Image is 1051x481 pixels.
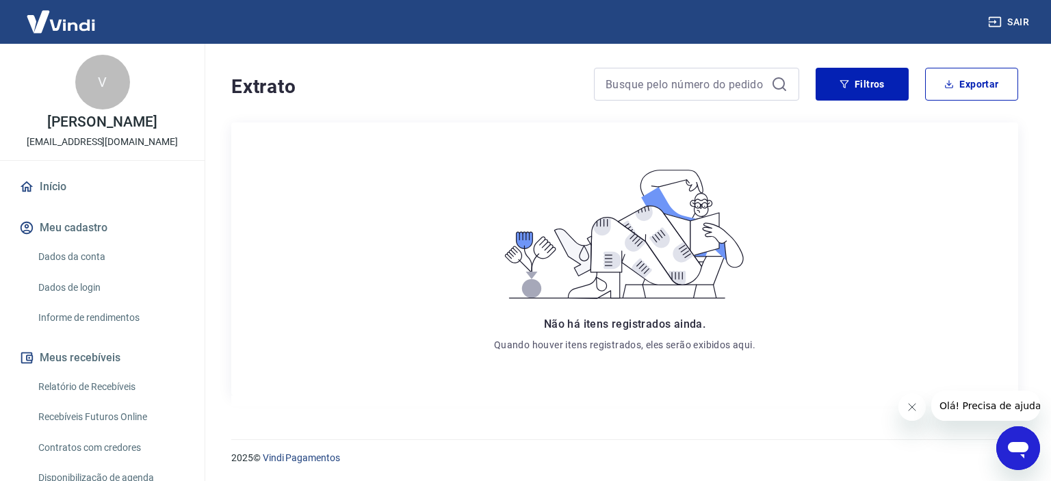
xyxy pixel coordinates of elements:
a: Relatório de Recebíveis [33,373,188,401]
iframe: Mensagem da empresa [931,391,1040,421]
span: Olá! Precisa de ajuda? [8,10,115,21]
a: Informe de rendimentos [33,304,188,332]
a: Dados da conta [33,243,188,271]
a: Recebíveis Futuros Online [33,403,188,431]
a: Vindi Pagamentos [263,452,340,463]
input: Busque pelo número do pedido [606,74,766,94]
button: Meu cadastro [16,213,188,243]
button: Filtros [816,68,909,101]
div: V [75,55,130,109]
a: Início [16,172,188,202]
p: 2025 © [231,451,1018,465]
button: Meus recebíveis [16,343,188,373]
p: [EMAIL_ADDRESS][DOMAIN_NAME] [27,135,178,149]
p: [PERSON_NAME] [47,115,157,129]
a: Dados de login [33,274,188,302]
iframe: Botão para abrir a janela de mensagens [996,426,1040,470]
img: Vindi [16,1,105,42]
button: Sair [985,10,1035,35]
a: Contratos com credores [33,434,188,462]
iframe: Fechar mensagem [898,393,926,421]
p: Quando houver itens registrados, eles serão exibidos aqui. [494,338,755,352]
h4: Extrato [231,73,578,101]
button: Exportar [925,68,1018,101]
span: Não há itens registrados ainda. [544,317,705,330]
